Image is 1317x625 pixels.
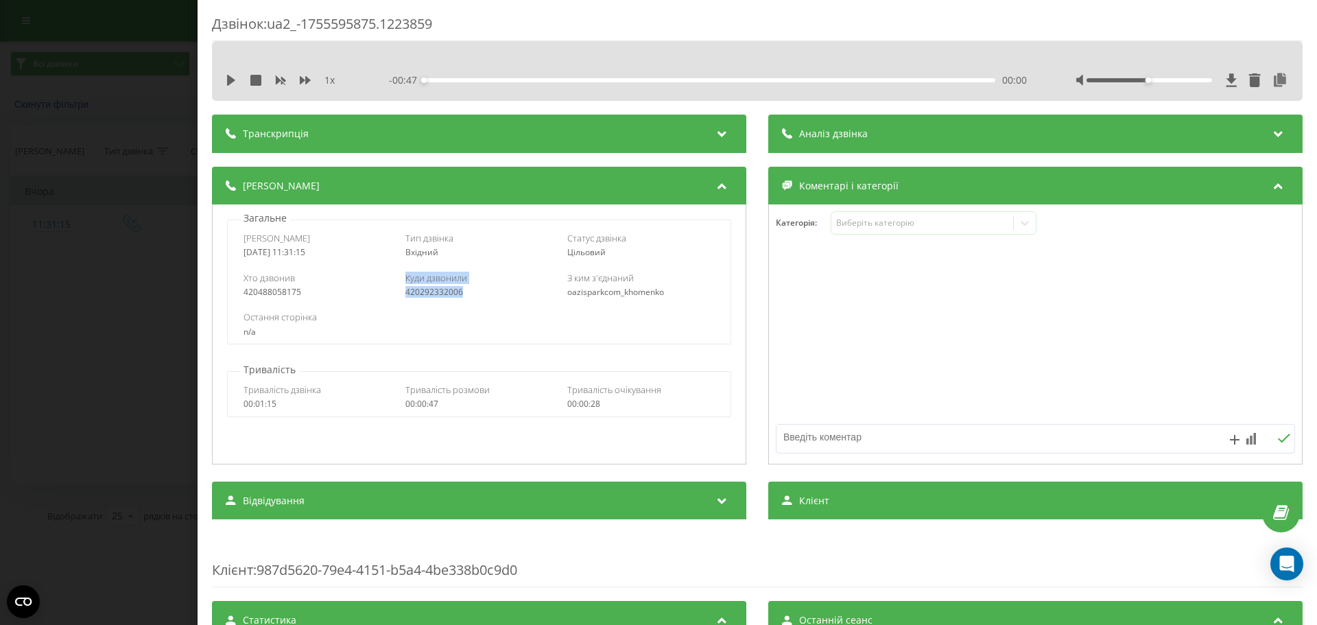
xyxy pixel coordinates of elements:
h4: Категорія : [776,218,831,228]
div: Виберіть категорію [836,217,1008,228]
span: З ким з'єднаний [567,272,634,284]
span: Куди дзвонили [405,272,467,284]
div: 420488058175 [244,287,391,297]
div: oazisparkcom_khomenko [567,287,715,297]
button: Open CMP widget [7,585,40,618]
div: Open Intercom Messenger [1270,547,1303,580]
span: Клієнт [212,561,253,579]
span: Цільовий [567,246,606,258]
span: Статус дзвінка [567,232,626,244]
div: 420292332006 [405,287,553,297]
span: Аналіз дзвінка [799,127,868,141]
span: Остання сторінка [244,311,317,323]
div: 00:00:28 [567,399,715,409]
span: Тривалість дзвінка [244,384,321,396]
div: Дзвінок : ua2_-1755595875.1223859 [212,14,1303,41]
span: - 00:47 [389,73,424,87]
span: Вхідний [405,246,438,258]
div: : 987d5620-79e4-4151-b5a4-4be338b0c9d0 [212,533,1303,587]
div: n/a [244,327,714,337]
span: [PERSON_NAME] [244,232,310,244]
span: Тривалість розмови [405,384,490,396]
span: Тривалість очікування [567,384,661,396]
span: 00:00 [1002,73,1027,87]
div: 00:00:47 [405,399,553,409]
span: Тип дзвінка [405,232,453,244]
div: [DATE] 11:31:15 [244,248,391,257]
span: [PERSON_NAME] [243,179,320,193]
span: 1 x [324,73,335,87]
div: Accessibility label [1146,78,1151,83]
p: Тривалість [240,363,299,377]
span: Клієнт [799,494,829,508]
div: Accessibility label [421,78,427,83]
span: Коментарі і категорії [799,179,899,193]
span: Відвідування [243,494,305,508]
span: Хто дзвонив [244,272,295,284]
span: Транскрипція [243,127,309,141]
p: Загальне [240,211,290,225]
div: 00:01:15 [244,399,391,409]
